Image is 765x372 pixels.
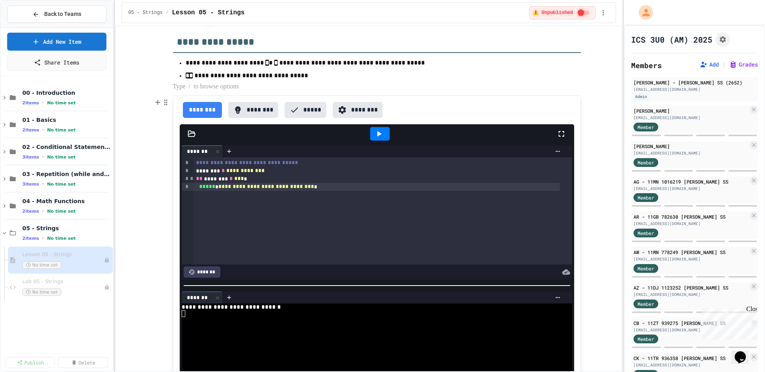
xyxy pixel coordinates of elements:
span: • [42,181,44,187]
span: Member [637,229,654,237]
span: No time set [22,261,61,269]
span: / [166,10,169,16]
span: Member [637,123,654,131]
span: Back to Teams [44,10,81,18]
span: Member [637,335,654,343]
span: Lesson 05 - Strings [22,251,104,258]
span: Member [637,194,654,201]
div: [EMAIL_ADDRESS][DOMAIN_NAME] [634,150,748,156]
div: AW - 11MN 778249 [PERSON_NAME] SS [634,249,748,256]
div: My Account [630,3,655,22]
div: [EMAIL_ADDRESS][DOMAIN_NAME] [634,327,748,333]
span: 00 - Introduction [22,89,111,96]
span: No time set [47,182,76,187]
span: Lab 05 - Strings [22,278,104,285]
span: 2 items [22,236,39,241]
div: Unpublished [104,284,110,290]
span: 2 items [22,209,39,214]
div: [EMAIL_ADDRESS][DOMAIN_NAME] [634,86,755,92]
div: CB - 11ZT 939275 [PERSON_NAME] SS [634,319,748,327]
div: [EMAIL_ADDRESS][DOMAIN_NAME] [634,115,748,121]
div: [EMAIL_ADDRESS][DOMAIN_NAME] [634,221,748,227]
span: 04 - Math Functions [22,198,111,205]
span: 3 items [22,182,39,187]
span: 2 items [22,100,39,106]
div: [EMAIL_ADDRESS][DOMAIN_NAME] [634,256,748,262]
div: [PERSON_NAME] [634,107,748,114]
a: Add New Item [7,33,106,51]
span: • [42,127,44,133]
iframe: chat widget [732,340,757,364]
span: 05 - Strings [128,10,163,16]
a: Delete [58,357,108,368]
a: Share Items [7,54,106,71]
div: [EMAIL_ADDRESS][DOMAIN_NAME] [634,186,748,192]
span: 3 items [22,155,39,160]
span: 03 - Repetition (while and for) [22,170,111,178]
span: 2 items [22,127,39,133]
h2: Members [631,60,662,71]
span: Member [637,300,654,307]
span: No time set [47,100,76,106]
span: 02 - Conditional Statements (if) [22,143,111,151]
span: • [42,208,44,214]
span: No time set [47,155,76,160]
div: AR - 11GB 782630 [PERSON_NAME] SS [634,213,748,220]
span: No time set [47,127,76,133]
button: Grades [729,61,758,69]
span: No time set [47,236,76,241]
button: Back to Teams [7,6,106,23]
div: [EMAIL_ADDRESS][DOMAIN_NAME] [634,362,748,368]
h1: ICS 3U0 (AM) 2025 [631,34,712,45]
div: [PERSON_NAME] [634,143,748,150]
span: Member [637,159,654,166]
span: Member [637,265,654,272]
span: 01 - Basics [22,116,111,123]
div: [PERSON_NAME] - [PERSON_NAME] SS (2652) [634,79,755,86]
div: ⚠️ Students cannot see this content! Click the toggle to publish it and make it visible to your c... [529,6,596,20]
span: No time set [47,209,76,214]
div: AZ - 11DJ 1123252 [PERSON_NAME] SS [634,284,748,291]
span: | [722,60,726,69]
span: • [42,235,44,241]
span: Lesson 05 - Strings [172,8,245,18]
div: Admin [634,93,649,100]
span: ⚠️ Unpublished [532,10,573,16]
a: Publish [6,357,55,368]
div: Unpublished [104,257,110,263]
div: [EMAIL_ADDRESS][DOMAIN_NAME] [634,292,748,298]
div: AG - 11MN 1016219 [PERSON_NAME] SS [634,178,748,185]
iframe: chat widget [699,305,757,339]
div: CK - 11TR 936358 [PERSON_NAME] SS [634,354,748,362]
span: • [42,154,44,160]
div: Chat with us now!Close [3,3,55,51]
span: No time set [22,288,61,296]
span: 05 - Strings [22,225,111,232]
span: • [42,100,44,106]
button: Assignment Settings [716,32,730,47]
button: Add [700,61,719,69]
